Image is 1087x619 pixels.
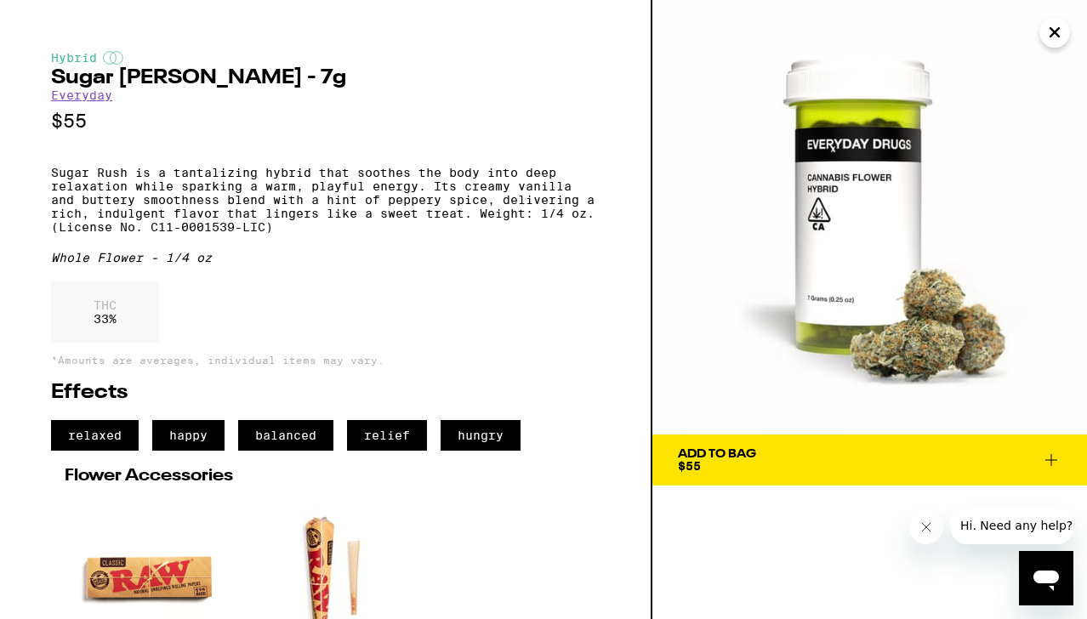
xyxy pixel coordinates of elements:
[678,459,701,473] span: $55
[652,434,1087,486] button: Add To Bag$55
[51,281,159,343] div: 33 %
[51,355,600,366] p: *Amounts are averages, individual items may vary.
[51,68,600,88] h2: Sugar [PERSON_NAME] - 7g
[152,420,225,451] span: happy
[909,510,943,544] iframe: Close message
[1019,551,1073,605] iframe: Button to launch messaging window
[441,420,521,451] span: hungry
[678,448,756,460] div: Add To Bag
[51,166,600,234] p: Sugar Rush is a tantalizing hybrid that soothes the body into deep relaxation while sparking a wa...
[51,420,139,451] span: relaxed
[950,507,1073,544] iframe: Message from company
[94,298,117,312] p: THC
[51,111,600,132] p: $55
[1039,17,1070,48] button: Close
[65,468,586,485] h2: Flower Accessories
[51,51,600,65] div: Hybrid
[103,51,123,65] img: hybridColor.svg
[238,420,333,451] span: balanced
[51,88,112,102] a: Everyday
[347,420,427,451] span: relief
[51,251,600,264] div: Whole Flower - 1/4 oz
[51,383,600,403] h2: Effects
